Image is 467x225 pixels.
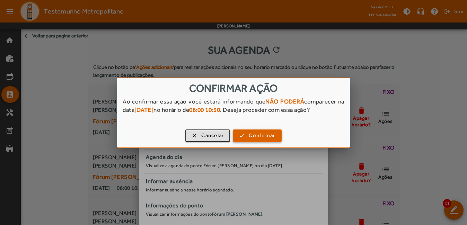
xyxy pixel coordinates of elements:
[233,129,281,142] button: Confirmar
[189,106,220,113] strong: 08:00 10:30
[189,82,277,94] span: Confirmar ação
[265,98,304,105] strong: NÃO PODERÁ
[134,106,153,113] strong: [DATE]
[185,129,230,142] button: Cancelar
[117,97,350,121] div: Ao confirmar essa ação você estará informando que comparecer na data no horário de . Deseja proce...
[201,132,224,139] span: Cancelar
[249,132,275,139] span: Confirmar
